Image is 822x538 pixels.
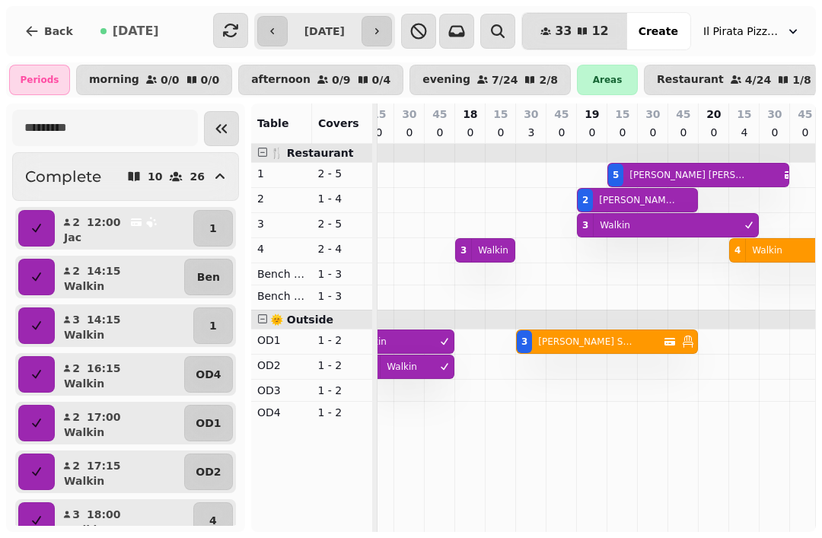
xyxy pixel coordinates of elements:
span: 🌞 Outside [270,314,333,326]
div: 3 [582,219,588,231]
p: afternoon [251,74,311,86]
span: [DATE] [113,25,159,37]
p: 15 [737,107,751,122]
span: Il Pirata Pizzata [703,24,779,39]
p: 0 / 4 [372,75,391,85]
button: 1 [193,307,233,344]
p: 15 [371,107,386,122]
p: Walkin [64,473,104,489]
button: OD4 [184,356,233,393]
p: 45 [676,107,690,122]
button: afternoon0/90/4 [238,65,403,95]
p: OD4 [257,405,306,420]
p: 1 [209,221,217,236]
button: Complete1026 [12,152,239,201]
p: 4 / 24 [745,75,771,85]
p: 14:15 [87,263,121,279]
span: 33 [555,25,572,37]
p: 2 [72,215,81,230]
p: 1 - 2 [317,358,366,373]
p: 0 [769,125,781,140]
p: 0 [434,125,446,140]
div: Areas [577,65,638,95]
p: 17:00 [87,409,121,425]
p: 45 [554,107,569,122]
span: Covers [318,117,359,129]
p: 0 [464,125,476,140]
div: 4 [734,244,741,256]
div: 3 [521,336,527,348]
p: 1 - 2 [317,383,366,398]
p: 4 [738,125,750,140]
p: Walkin [64,522,104,537]
p: 1 - 3 [317,288,366,304]
p: Bench Left [257,266,306,282]
p: 1 - 4 [317,191,366,206]
div: Periods [9,65,70,95]
p: OD4 [196,367,221,382]
p: 26 [190,171,204,182]
button: Collapse sidebar [204,111,239,146]
p: 1 - 3 [317,266,366,282]
p: evening [422,74,470,86]
p: 30 [524,107,538,122]
button: Back [12,13,85,49]
p: 15 [615,107,629,122]
p: Walkin [387,361,417,373]
span: 12 [591,25,608,37]
div: 5 [613,169,619,181]
span: Create [639,26,678,37]
p: 3 [72,312,81,327]
button: 1 [193,210,233,247]
p: 3 [72,507,81,522]
p: 0 [647,125,659,140]
p: 0 [616,125,629,140]
p: 0 / 9 [332,75,351,85]
span: 🍴 Restaurant [270,147,354,159]
p: [PERSON_NAME] Sacks [538,336,635,348]
p: OD2 [196,464,221,479]
p: 1 [257,166,306,181]
p: Jac [64,230,81,245]
p: 15 [493,107,508,122]
p: 2 [72,361,81,376]
p: 1 [209,318,217,333]
p: Walkin [478,244,508,256]
p: Restaurant [657,74,724,86]
h2: Complete [25,166,101,187]
p: 0 [373,125,385,140]
button: 314:15Walkin [58,307,190,344]
button: 214:15Walkin [58,259,181,295]
p: 3 [257,216,306,231]
p: Ben [197,269,220,285]
p: 4 [209,513,217,528]
button: morning0/00/0 [76,65,232,95]
p: 30 [645,107,660,122]
p: 18:00 [87,507,121,522]
p: Walkin [752,244,782,256]
button: OD2 [184,454,233,490]
p: 4 [257,241,306,256]
p: 17:15 [87,458,121,473]
p: 45 [432,107,447,122]
p: morning [89,74,139,86]
p: OD1 [257,333,306,348]
p: 14:15 [87,312,121,327]
p: 0 / 0 [201,75,220,85]
p: 18 [463,107,477,122]
p: 0 [556,125,568,140]
button: 217:15Walkin [58,454,181,490]
button: evening7/242/8 [409,65,571,95]
p: 2 [72,409,81,425]
div: 3 [460,244,467,256]
button: [DATE] [88,13,171,49]
button: 217:00Walkin [58,405,181,441]
p: 2 / 8 [539,75,558,85]
p: 0 / 0 [161,75,180,85]
p: 30 [767,107,782,122]
p: OD3 [257,383,306,398]
p: OD1 [196,415,221,431]
button: OD1 [184,405,233,441]
p: 2 - 5 [317,216,366,231]
p: Walkin [64,279,104,294]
